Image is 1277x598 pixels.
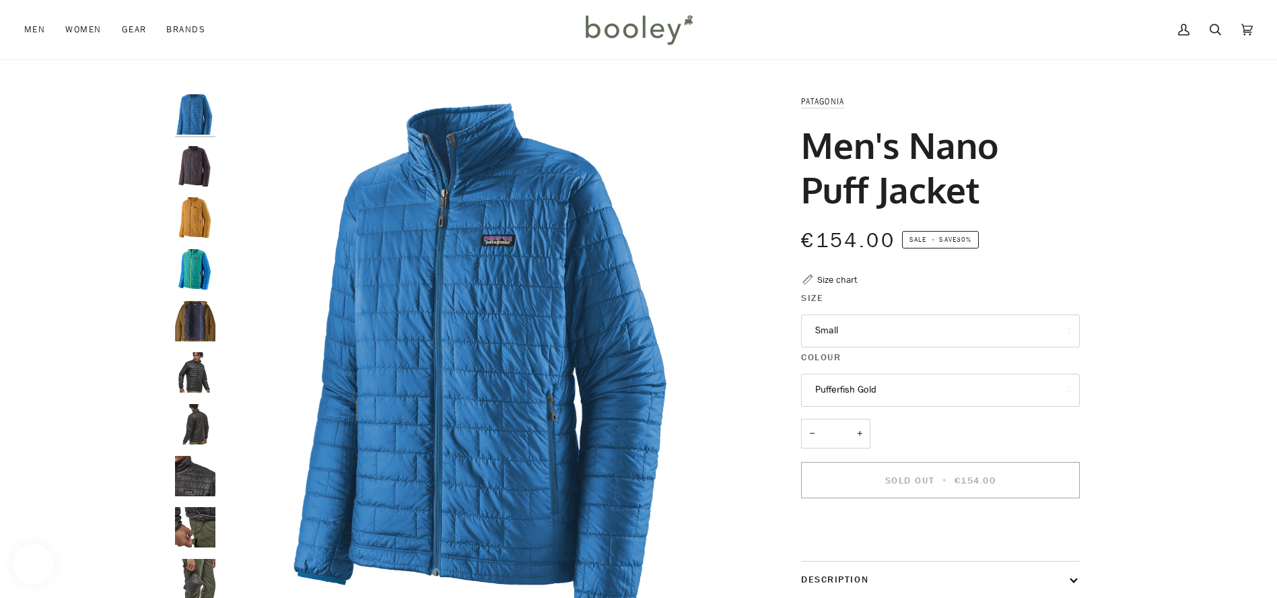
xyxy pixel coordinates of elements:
[938,474,951,487] span: •
[909,234,926,244] span: Sale
[175,94,215,135] img: Patagonia Men's Nano Puff Jacket Endless Blue - Booley Galway
[801,419,870,449] input: Quantity
[122,23,147,36] span: Gear
[885,474,934,487] span: Sold Out
[849,419,870,449] button: +
[166,23,205,36] span: Brands
[801,314,1080,347] button: Small
[955,474,996,487] span: €154.00
[580,10,697,49] img: Booley
[13,544,54,585] iframe: Button to open loyalty program pop-up
[175,507,215,547] img: Patagonia Men's Nano Puff Jacket Black - Booley Galway
[801,227,895,255] span: €154.00
[957,234,971,244] span: 30%
[801,374,1080,407] button: Pufferfish Gold
[928,234,939,244] em: •
[801,462,1080,498] button: Sold Out • €154.00
[175,404,215,444] img: Patagonia Men's Nano Puff Jacket Black - Booley Galway
[801,562,1080,597] button: Description
[801,96,844,107] a: Patagonia
[65,23,101,36] span: Women
[902,231,979,248] span: Save
[175,146,215,187] img: Patagonia Men's Nano Puff Jacket Obsidian Plum - Booley Galway
[801,123,1070,211] h1: Men's Nano Puff Jacket
[175,249,215,290] img: Patagonia Men's Nano Puff Jacket Subtidal Blue - Booley Galway
[817,273,857,287] div: Size chart
[175,456,215,496] img: Patagonia Men's Nano Puff Jacket Black - Booley Galway
[801,291,823,305] span: Size
[175,197,215,238] img: Patagonia Men's Nano Puff Jacket Pufferfish Gold - Booley Galway
[24,23,45,36] span: Men
[801,350,841,364] span: Colour
[175,301,215,341] img: Patagonia Men's Nano Puff Jacket Coriander Brown / River Delta Multi / Smolder Blue - booley Galway
[175,352,215,393] img: Patagonia Men's Nano Puff Jacket Black - Booley Galway
[801,419,823,449] button: −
